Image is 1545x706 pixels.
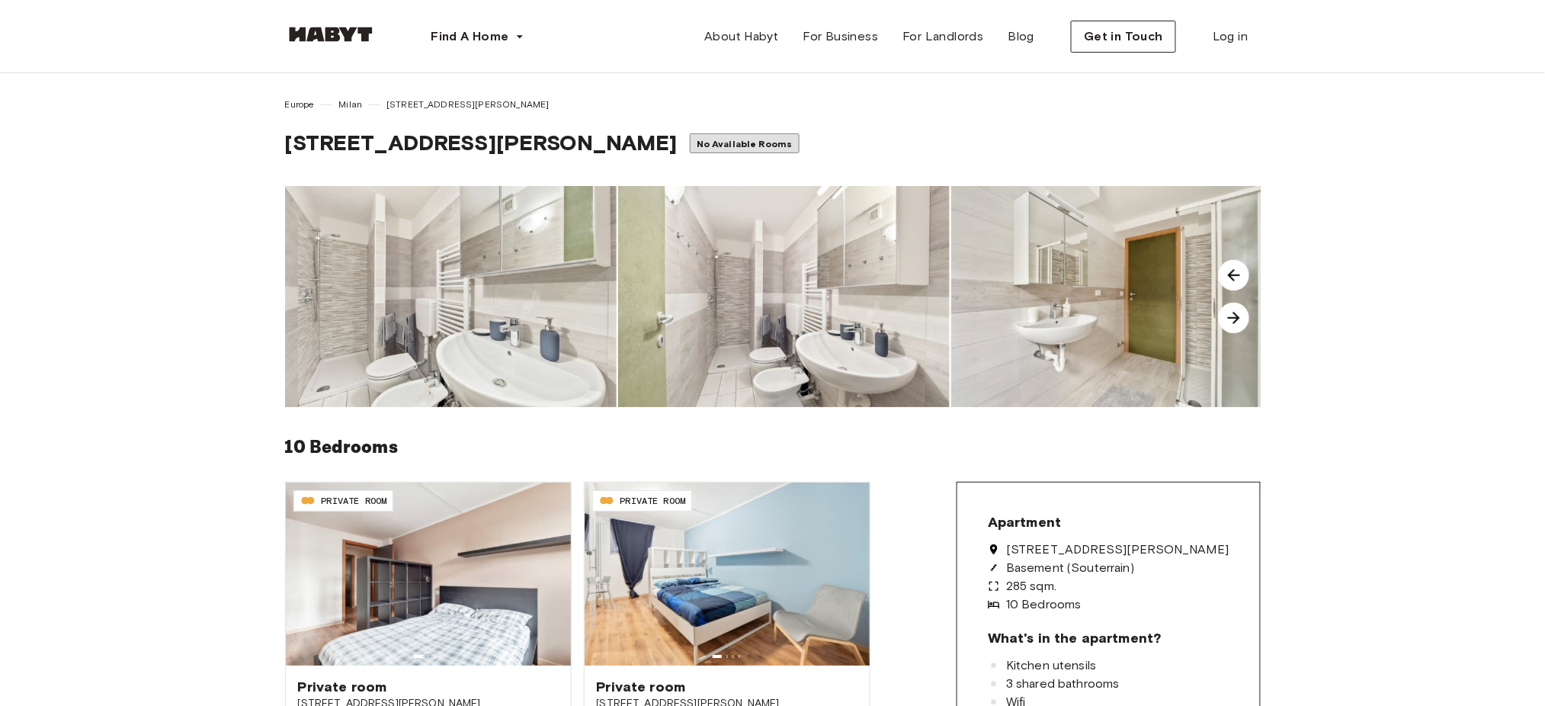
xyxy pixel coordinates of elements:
[1071,21,1176,53] button: Get in Touch
[951,186,1283,407] img: image
[1006,544,1229,556] span: [STREET_ADDRESS][PERSON_NAME]
[322,494,387,508] span: PRIVATE ROOM
[988,629,1162,647] span: What's in the apartment?
[1213,27,1248,46] span: Log in
[1084,27,1163,46] span: Get in Touch
[386,98,549,111] span: [STREET_ADDRESS][PERSON_NAME]
[791,21,891,52] a: For Business
[285,186,617,407] img: image
[902,27,983,46] span: For Landlords
[1006,598,1082,611] span: 10 Bedrooms
[585,483,870,666] img: Image of the room
[1006,678,1120,690] span: 3 shared bathrooms
[338,98,362,111] span: Milan
[1219,260,1249,290] img: image-carousel-arrow
[697,138,793,149] span: No Available Rooms
[692,21,790,52] a: About Habyt
[988,513,1061,531] span: Apartment
[285,130,678,156] span: [STREET_ADDRESS][PERSON_NAME]
[618,186,950,407] img: image
[890,21,995,52] a: For Landlords
[1006,580,1056,592] span: 285 sqm.
[285,432,1261,464] h6: 10 Bedrooms
[1008,27,1035,46] span: Blog
[1006,659,1096,672] span: Kitchen utensils
[620,494,686,508] span: PRIVATE ROOM
[419,21,537,52] button: Find A Home
[285,27,377,42] img: Habyt
[597,678,857,696] span: Private room
[1200,21,1260,52] a: Log in
[1219,303,1249,333] img: image-carousel-arrow
[704,27,778,46] span: About Habyt
[803,27,879,46] span: For Business
[431,27,509,46] span: Find A Home
[298,678,559,696] span: Private room
[286,483,571,666] img: Image of the room
[285,98,315,111] span: Europe
[1006,562,1134,574] span: Basement (Souterrain)
[996,21,1047,52] a: Blog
